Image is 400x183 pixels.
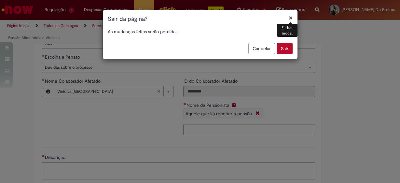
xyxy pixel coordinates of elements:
[277,24,297,37] div: Fechar modal
[108,28,293,35] p: As mudanças feitas serão perdidas.
[277,43,293,54] button: Sair
[289,14,293,21] button: Fechar modal
[248,43,275,54] button: Cancelar
[108,15,293,23] h1: Sair da página?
